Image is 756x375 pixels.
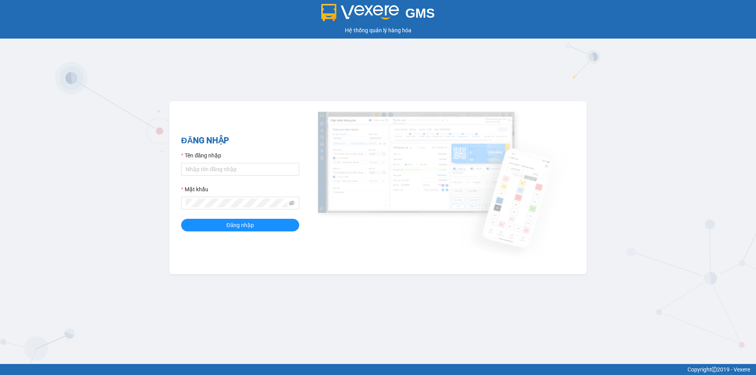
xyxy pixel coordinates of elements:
span: copyright [712,367,717,372]
div: Copyright 2019 - Vexere [6,365,750,374]
a: GMS [321,12,435,18]
h2: ĐĂNG NHẬP [181,134,299,147]
label: Mật khẩu [181,185,208,194]
label: Tên đăng nhập [181,151,221,160]
input: Mật khẩu [186,199,287,207]
span: GMS [405,6,435,20]
span: Đăng nhập [226,221,254,229]
img: logo 2 [321,4,399,21]
div: Hệ thống quản lý hàng hóa [2,26,754,35]
span: eye-invisible [289,200,295,206]
input: Tên đăng nhập [181,163,299,175]
button: Đăng nhập [181,219,299,231]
